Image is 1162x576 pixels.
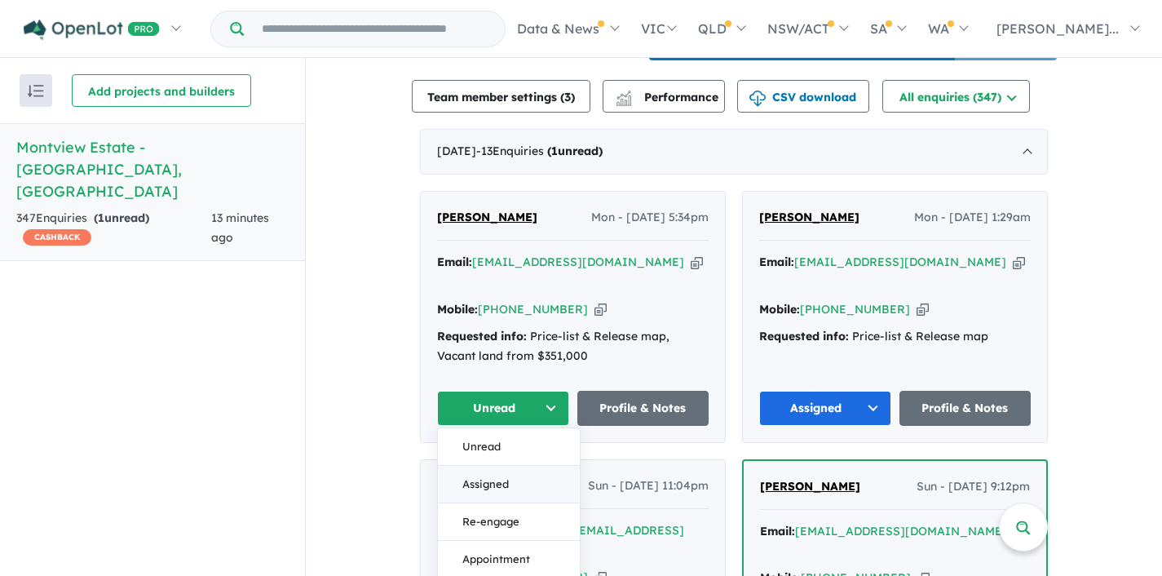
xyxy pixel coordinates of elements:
span: 1 [551,144,558,158]
button: Performance [603,80,725,113]
button: Unread [437,391,569,426]
div: Price-list & Release map [759,327,1031,347]
h5: Montview Estate - [GEOGRAPHIC_DATA] , [GEOGRAPHIC_DATA] [16,136,289,202]
span: [PERSON_NAME] [437,210,537,224]
img: bar-chart.svg [616,95,632,106]
span: Sun - [DATE] 9:12pm [917,477,1030,497]
div: [DATE] [420,129,1048,175]
span: - 13 Enquir ies [476,144,603,158]
span: [PERSON_NAME] [759,210,859,224]
strong: Mobile: [437,302,478,317]
img: download icon [749,91,766,107]
button: Assigned [438,466,580,503]
button: Unread [438,428,580,466]
a: [EMAIL_ADDRESS][DOMAIN_NAME] [794,255,1006,269]
a: [EMAIL_ADDRESS][DOMAIN_NAME] [472,255,684,269]
span: 3 [564,90,571,104]
strong: Email: [759,255,794,269]
span: Mon - [DATE] 1:29am [914,208,1031,228]
span: Sun - [DATE] 11:04pm [588,476,709,496]
a: [PERSON_NAME] [760,477,860,497]
button: Copy [691,254,703,271]
a: [EMAIL_ADDRESS][DOMAIN_NAME] [795,524,1007,538]
a: [PERSON_NAME] [437,208,537,228]
span: [PERSON_NAME]... [996,20,1119,37]
button: CSV download [737,80,869,113]
strong: ( unread) [94,210,149,225]
input: Try estate name, suburb, builder or developer [247,11,501,47]
a: Profile & Notes [899,391,1032,426]
a: [PERSON_NAME] [759,208,859,228]
button: Add projects and builders [72,74,251,107]
strong: ( unread) [547,144,603,158]
strong: Requested info: [759,329,849,343]
span: Mon - [DATE] 5:34pm [591,208,709,228]
button: All enquiries (347) [882,80,1030,113]
button: Re-engage [438,503,580,541]
div: Price-list & Release map, Vacant land from $351,000 [437,327,709,366]
button: Assigned [759,391,891,426]
button: Team member settings (3) [412,80,590,113]
strong: Mobile: [759,302,800,317]
button: Copy [594,301,607,318]
img: line-chart.svg [616,91,631,100]
a: [PHONE_NUMBER] [800,302,910,317]
span: Performance [618,90,718,104]
strong: Email: [760,524,795,538]
a: Profile & Notes [577,391,709,426]
button: Copy [1013,254,1025,271]
button: Copy [917,301,929,318]
img: sort.svg [28,85,44,97]
strong: Email: [437,255,472,269]
span: [PERSON_NAME] [760,479,860,494]
span: CASHBACK [23,229,91,246]
div: 347 Enquir ies [16,209,211,248]
img: Openlot PRO Logo White [24,20,160,40]
span: 13 minutes ago [211,210,269,245]
span: 1 [98,210,104,225]
a: [PHONE_NUMBER] [478,302,588,317]
strong: Requested info: [437,329,527,343]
